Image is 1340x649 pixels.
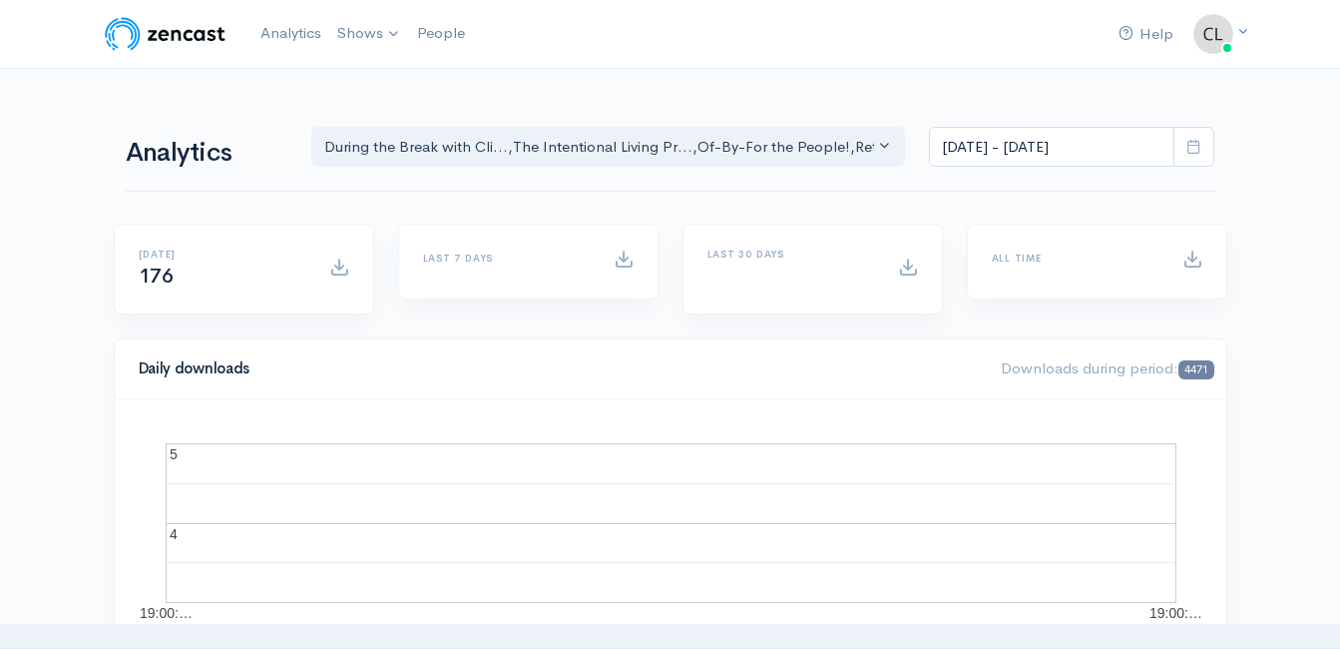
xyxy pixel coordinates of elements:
[170,446,178,462] text: 5
[311,127,906,168] button: During the Break with Cli..., The Intentional Living Pr..., Of-By-For the People!, Rethink - Rese...
[409,12,473,55] a: People
[139,249,305,260] h6: [DATE]
[126,139,287,168] h1: Analytics
[139,360,978,377] h4: Daily downloads
[139,423,1202,623] svg: A chart.
[1001,358,1213,377] span: Downloads during period:
[1193,14,1233,54] img: ...
[1149,605,1202,621] text: 19:00:…
[252,12,329,55] a: Analytics
[140,605,193,621] text: 19:00:…
[423,253,590,264] h6: Last 7 days
[929,127,1174,168] input: analytics date range selector
[992,253,1158,264] h6: All time
[324,136,875,159] div: During the Break with Cli... , The Intentional Living Pr... , Of-By-For the People! , Rethink - R...
[102,14,228,54] img: ZenCast Logo
[1178,360,1213,379] span: 4471
[1111,13,1181,56] a: Help
[139,264,174,289] span: 176
[329,12,409,56] a: Shows
[170,526,178,542] text: 4
[707,249,874,260] h6: Last 30 days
